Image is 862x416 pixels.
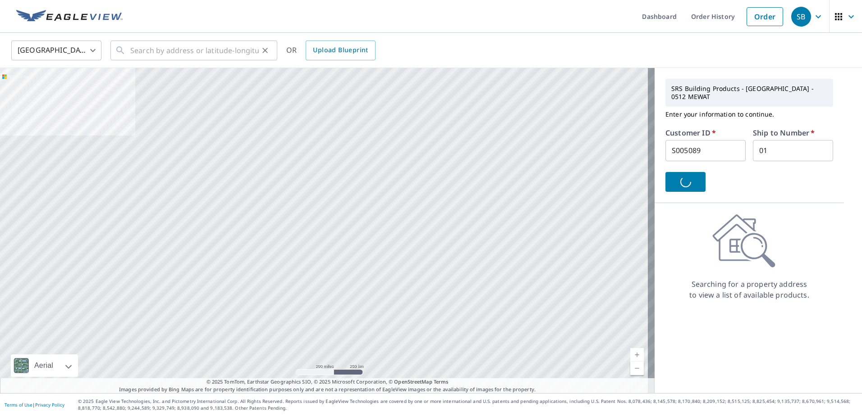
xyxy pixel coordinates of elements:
[434,378,449,385] a: Terms
[78,398,857,411] p: © 2025 Eagle View Technologies, Inc. and Pictometry International Corp. All Rights Reserved. Repo...
[689,279,810,300] p: Searching for a property address to view a list of available products.
[747,7,783,26] a: Order
[16,10,123,23] img: EV Logo
[259,44,271,57] button: Clear
[206,378,449,386] span: © 2025 TomTom, Earthstar Geographics SIO, © 2025 Microsoft Corporation, ©
[11,38,101,63] div: [GEOGRAPHIC_DATA]
[5,402,64,407] p: |
[35,402,64,408] a: Privacy Policy
[665,107,833,122] p: Enter your information to continue.
[286,41,376,60] div: OR
[394,378,432,385] a: OpenStreetMap
[665,129,716,136] label: Customer ID
[11,354,78,377] div: Aerial
[753,129,815,136] label: Ship to Number
[32,354,56,377] div: Aerial
[313,45,368,56] span: Upload Blueprint
[306,41,375,60] a: Upload Blueprint
[791,7,811,27] div: SB
[5,402,32,408] a: Terms of Use
[130,38,259,63] input: Search by address or latitude-longitude
[630,348,644,362] a: Current Level 5, Zoom In
[630,362,644,375] a: Current Level 5, Zoom Out
[668,81,831,104] p: SRS Building Products - [GEOGRAPHIC_DATA] - 0512 MEWAT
